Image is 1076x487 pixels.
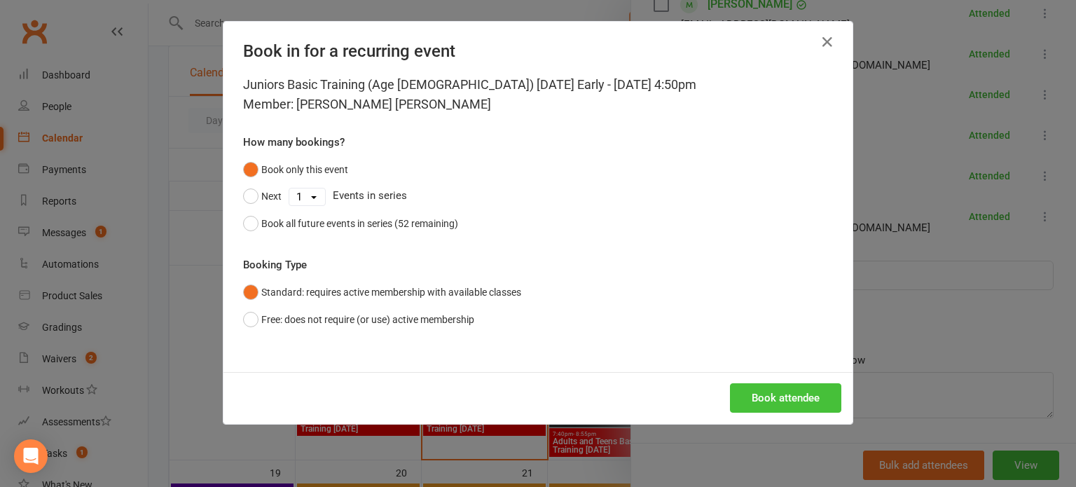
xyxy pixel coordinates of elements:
div: Open Intercom Messenger [14,439,48,473]
button: Book attendee [730,383,841,413]
div: Book all future events in series (52 remaining) [261,216,458,231]
div: Juniors Basic Training (Age [DEMOGRAPHIC_DATA]) [DATE] Early - [DATE] 4:50pm Member: [PERSON_NAME... [243,75,833,114]
button: Book all future events in series (52 remaining) [243,210,458,237]
label: How many bookings? [243,134,345,151]
button: Close [816,31,839,53]
label: Booking Type [243,256,307,273]
button: Free: does not require (or use) active membership [243,306,474,333]
button: Book only this event [243,156,348,183]
div: Events in series [243,183,833,210]
button: Next [243,183,282,210]
h4: Book in for a recurring event [243,41,833,61]
button: Standard: requires active membership with available classes [243,279,521,306]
